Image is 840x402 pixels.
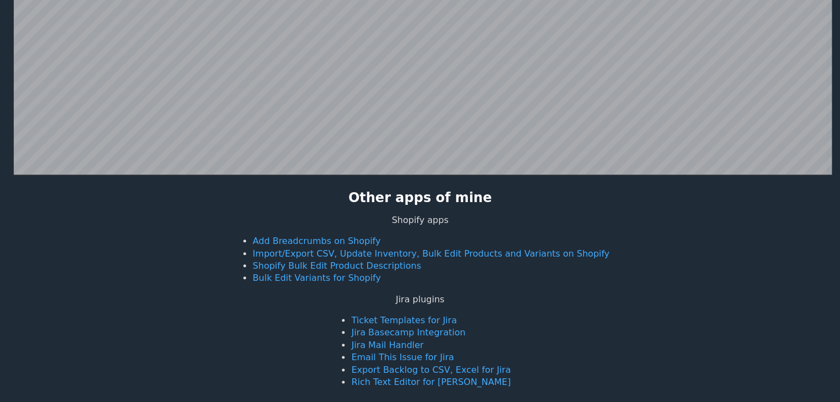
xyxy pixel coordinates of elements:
a: Email This Issue for Jira [351,352,454,362]
a: Export Backlog to CSV, Excel for Jira [351,365,510,375]
a: Rich Text Editor for [PERSON_NAME] [351,377,510,387]
a: Add Breadcrumbs on Shopify [253,236,380,246]
h2: Other apps of mine [348,189,492,208]
a: Ticket Templates for Jira [351,315,456,325]
a: Shopify Bulk Edit Product Descriptions [253,260,421,271]
a: Import/Export CSV, Update Inventory, Bulk Edit Products and Variants on Shopify [253,248,609,259]
a: Bulk Edit Variants for Shopify [253,273,381,283]
a: Jira Basecamp Integration [351,327,465,338]
a: Jira Mail Handler [351,340,423,350]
